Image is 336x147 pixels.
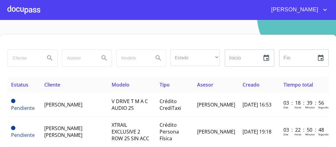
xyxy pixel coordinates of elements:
[267,5,329,15] button: account of current user
[305,133,315,136] p: Minutos
[11,126,15,130] span: Pendiente
[294,133,301,136] p: Horas
[112,98,148,111] span: V DRIVE T M A C AUDIO 25
[170,49,220,66] div: ​
[160,81,170,88] span: Tipo
[267,5,321,15] span: [PERSON_NAME]
[11,81,28,88] span: Estatus
[44,101,82,108] span: [PERSON_NAME]
[11,105,35,111] span: Pendiente
[44,81,60,88] span: Cliente
[318,133,330,136] p: Segundos
[318,106,330,109] p: Segundos
[197,81,213,88] span: Asesor
[160,98,181,111] span: Crédito CrediTaxi
[42,51,57,65] button: Search
[283,106,288,109] p: Dias
[243,81,259,88] span: Creado
[8,50,40,66] input: search
[112,122,149,142] span: XTRAIL EXCLUSIVE 2 ROW 25 SIN ACC
[243,128,271,135] span: [DATE] 19:18
[117,50,149,66] input: search
[294,106,301,109] p: Horas
[283,81,313,88] span: Tiempo total
[283,126,325,133] p: 03 : 22 : 50 : 48
[305,106,315,109] p: Minutos
[160,122,179,142] span: Crédito Persona Física
[283,133,288,136] p: Dias
[112,81,129,88] span: Modelo
[11,132,35,138] span: Pendiente
[151,51,166,65] button: Search
[197,101,235,108] span: [PERSON_NAME]
[62,50,94,66] input: search
[197,128,235,135] span: [PERSON_NAME]
[11,99,15,103] span: Pendiente
[97,51,112,65] button: Search
[243,101,271,108] span: [DATE] 16:53
[44,125,82,138] span: [PERSON_NAME] [PERSON_NAME]
[283,99,325,106] p: 03 : 18 : 39 : 56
